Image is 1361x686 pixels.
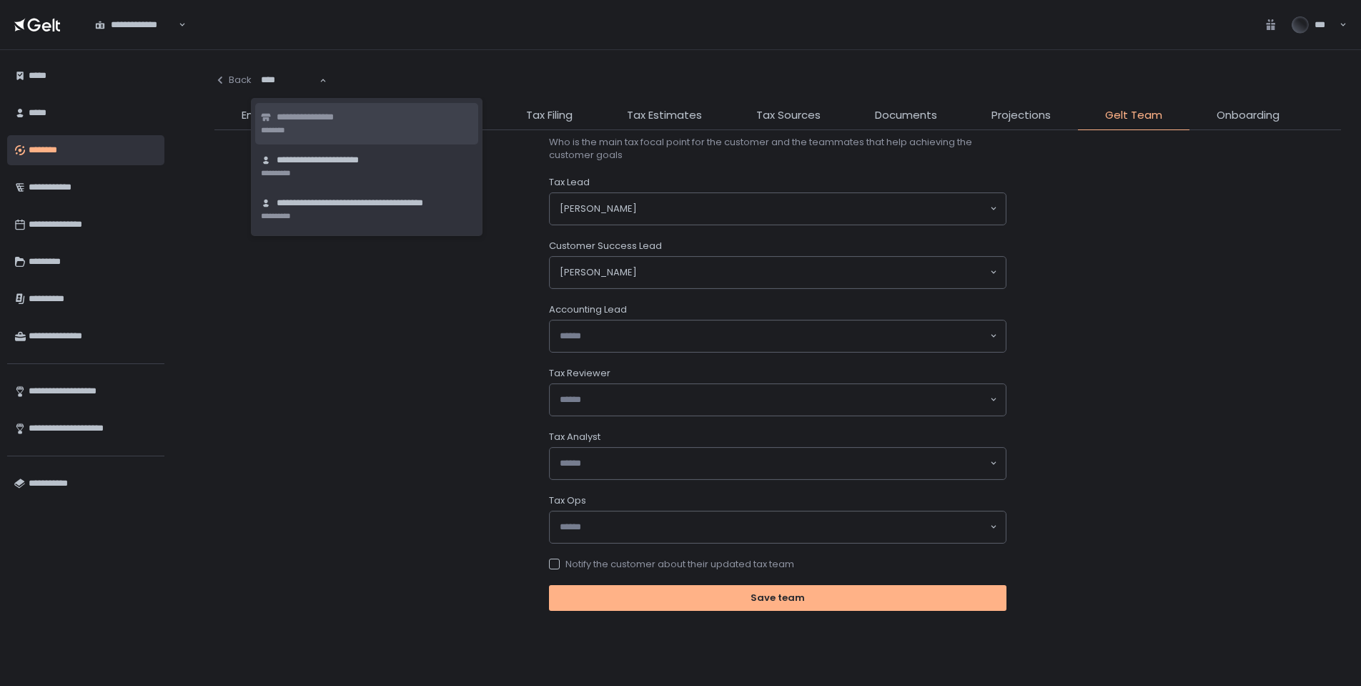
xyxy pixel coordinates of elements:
[549,585,1006,611] button: Save team
[261,73,318,87] input: Search for option
[751,592,805,604] div: Save team
[627,107,702,124] span: Tax Estimates
[549,176,590,189] span: Tax Lead
[756,107,821,124] span: Tax Sources
[550,384,1006,416] div: Search for option
[549,240,662,253] span: Customer Success Lead
[560,329,989,343] input: Search for option
[549,367,610,380] span: Tax Reviewer
[214,64,252,96] button: Back
[550,193,1006,225] div: Search for option
[549,431,600,444] span: Tax Analyst
[550,448,1006,479] div: Search for option
[560,265,637,280] span: [PERSON_NAME]
[252,64,327,96] div: Search for option
[1217,107,1280,124] span: Onboarding
[214,74,252,87] div: Back
[549,494,586,507] span: Tax Ops
[991,107,1051,124] span: Projections
[875,107,937,124] span: Documents
[550,320,1006,352] div: Search for option
[549,303,627,316] span: Accounting Lead
[560,520,989,534] input: Search for option
[242,107,271,124] span: Entity
[526,107,573,124] span: Tax Filing
[1105,107,1162,124] span: Gelt Team
[560,393,989,407] input: Search for option
[637,202,989,216] input: Search for option
[560,202,637,216] span: [PERSON_NAME]
[86,9,186,41] div: Search for option
[560,456,989,471] input: Search for option
[549,136,1006,162] span: Who is the main tax focal point for the customer and the teammates that help achieving the custom...
[637,265,989,280] input: Search for option
[550,257,1006,288] div: Search for option
[550,511,1006,543] div: Search for option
